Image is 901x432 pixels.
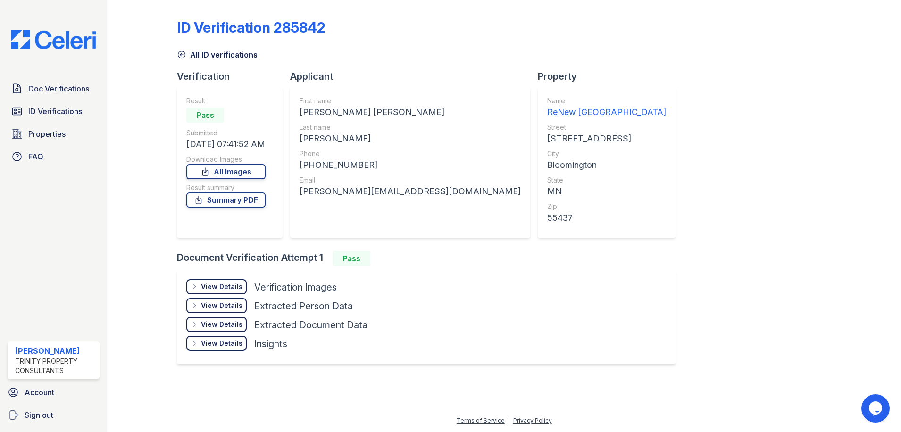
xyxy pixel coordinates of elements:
[25,387,54,398] span: Account
[547,96,666,106] div: Name
[290,70,538,83] div: Applicant
[254,281,337,294] div: Verification Images
[186,108,224,123] div: Pass
[25,409,53,421] span: Sign out
[254,299,353,313] div: Extracted Person Data
[201,339,242,348] div: View Details
[186,164,266,179] a: All Images
[300,123,521,132] div: Last name
[186,128,266,138] div: Submitted
[457,417,505,424] a: Terms of Service
[300,185,521,198] div: [PERSON_NAME][EMAIL_ADDRESS][DOMAIN_NAME]
[300,158,521,172] div: [PHONE_NUMBER]
[201,282,242,291] div: View Details
[547,211,666,224] div: 55437
[547,132,666,145] div: [STREET_ADDRESS]
[28,151,43,162] span: FAQ
[513,417,552,424] a: Privacy Policy
[4,30,103,49] img: CE_Logo_Blue-a8612792a0a2168367f1c8372b55b34899dd931a85d93a1a3d3e32e68fde9ad4.png
[186,155,266,164] div: Download Images
[861,394,892,423] iframe: chat widget
[547,185,666,198] div: MN
[15,345,96,357] div: [PERSON_NAME]
[177,70,290,83] div: Verification
[4,383,103,402] a: Account
[201,320,242,329] div: View Details
[186,138,266,151] div: [DATE] 07:41:52 AM
[177,19,325,36] div: ID Verification 285842
[547,149,666,158] div: City
[186,183,266,192] div: Result summary
[538,70,683,83] div: Property
[201,301,242,310] div: View Details
[186,192,266,208] a: Summary PDF
[8,147,100,166] a: FAQ
[300,175,521,185] div: Email
[333,251,370,266] div: Pass
[8,79,100,98] a: Doc Verifications
[300,106,521,119] div: [PERSON_NAME] [PERSON_NAME]
[177,49,258,60] a: All ID verifications
[28,128,66,140] span: Properties
[547,175,666,185] div: State
[547,96,666,119] a: Name ReNew [GEOGRAPHIC_DATA]
[4,406,103,424] a: Sign out
[15,357,96,375] div: Trinity Property Consultants
[547,106,666,119] div: ReNew [GEOGRAPHIC_DATA]
[28,106,82,117] span: ID Verifications
[300,149,521,158] div: Phone
[300,96,521,106] div: First name
[547,123,666,132] div: Street
[508,417,510,424] div: |
[547,158,666,172] div: Bloomington
[300,132,521,145] div: [PERSON_NAME]
[254,337,287,350] div: Insights
[28,83,89,94] span: Doc Verifications
[254,318,367,332] div: Extracted Document Data
[177,251,683,266] div: Document Verification Attempt 1
[8,125,100,143] a: Properties
[186,96,266,106] div: Result
[8,102,100,121] a: ID Verifications
[547,202,666,211] div: Zip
